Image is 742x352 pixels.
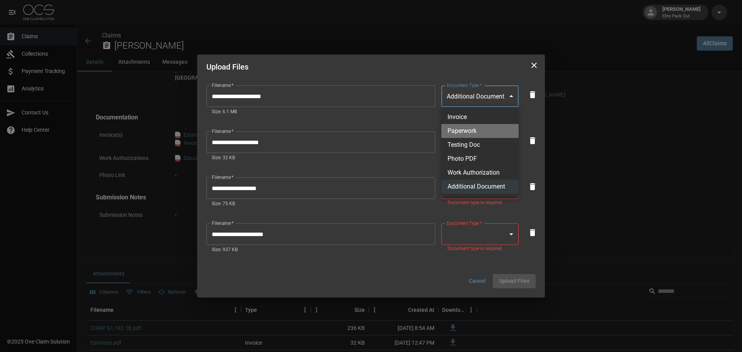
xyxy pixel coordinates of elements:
li: Testing Doc [441,138,519,152]
li: Invoice [441,110,519,124]
li: Work Authorization [441,166,519,180]
li: Paperwork [441,124,519,138]
li: Photo PDF [441,152,519,166]
li: Additional Document [441,180,519,194]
